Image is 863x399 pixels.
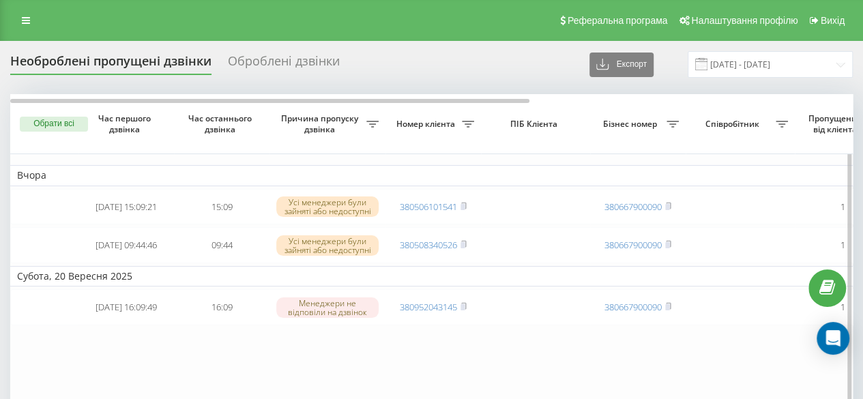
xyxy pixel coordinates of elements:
[604,239,662,251] a: 380667900090
[604,301,662,313] a: 380667900090
[400,201,457,213] a: 380506101541
[78,189,174,225] td: [DATE] 15:09:21
[174,289,269,325] td: 16:09
[276,297,379,318] div: Менеджери не відповіли на дзвінок
[185,113,259,134] span: Час останнього дзвінка
[10,54,211,75] div: Необроблені пропущені дзвінки
[692,119,776,130] span: Співробітник
[568,15,668,26] span: Реферальна програма
[597,119,667,130] span: Бізнес номер
[400,239,457,251] a: 380508340526
[604,201,662,213] a: 380667900090
[493,119,579,130] span: ПІБ Клієнта
[276,196,379,217] div: Усі менеджери були зайняті або недоступні
[78,227,174,263] td: [DATE] 09:44:46
[228,54,340,75] div: Оброблені дзвінки
[817,322,849,355] div: Open Intercom Messenger
[821,15,845,26] span: Вихід
[276,113,366,134] span: Причина пропуску дзвінка
[589,53,654,77] button: Експорт
[174,189,269,225] td: 15:09
[78,289,174,325] td: [DATE] 16:09:49
[20,117,88,132] button: Обрати всі
[691,15,798,26] span: Налаштування профілю
[174,227,269,263] td: 09:44
[400,301,457,313] a: 380952043145
[276,235,379,256] div: Усі менеджери були зайняті або недоступні
[89,113,163,134] span: Час першого дзвінка
[392,119,462,130] span: Номер клієнта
